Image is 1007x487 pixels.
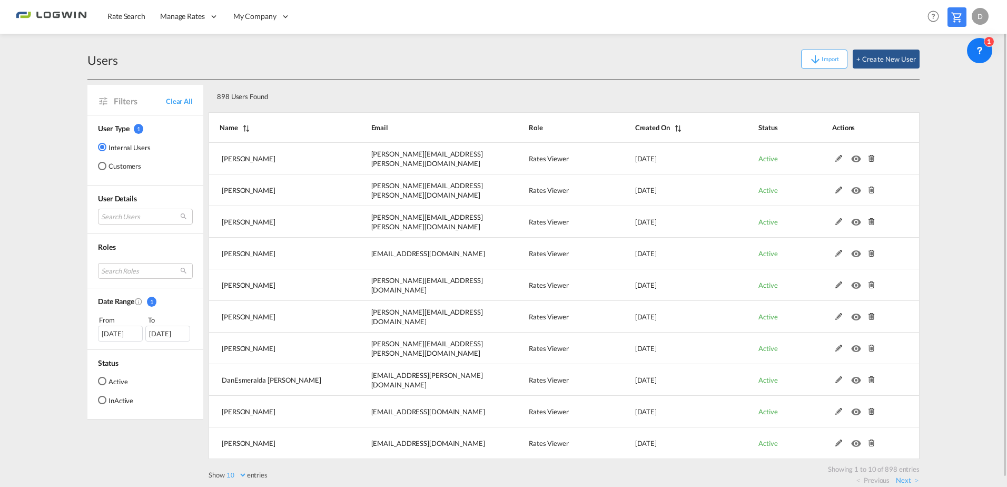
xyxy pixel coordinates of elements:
[851,216,865,223] md-icon: icon-eye
[209,206,345,238] td: Patricia Marcos
[851,437,865,444] md-icon: icon-eye
[851,184,865,191] md-icon: icon-eye
[371,371,483,389] span: [EMAIL_ADDRESS][PERSON_NAME][DOMAIN_NAME]
[502,269,609,301] td: Rates Viewer
[98,142,151,152] md-radio-button: Internal Users
[222,186,275,194] span: [PERSON_NAME]
[851,279,865,286] md-icon: icon-eye
[972,8,989,25] div: D
[160,11,205,22] span: Manage Rates
[609,206,733,238] td: 2025-10-02
[851,374,865,381] md-icon: icon-eye
[502,427,609,459] td: Rates Viewer
[502,206,609,238] td: Rates Viewer
[98,242,116,251] span: Roles
[16,5,87,28] img: bc73a0e0d8c111efacd525e4c8ad7d32.png
[758,218,777,226] span: Active
[222,154,275,163] span: [PERSON_NAME]
[209,396,345,427] td: Winalyn Antonio
[222,344,275,353] span: [PERSON_NAME]
[635,313,657,321] span: [DATE]
[345,238,503,269] td: mirelalarisa.crucica@logwin-logistics.com
[529,218,569,226] span: Rates Viewer
[609,143,733,174] td: 2025-10-07
[147,315,193,325] div: To
[609,112,733,143] th: Created On
[222,281,275,289] span: [PERSON_NAME]
[529,407,569,416] span: Rates Viewer
[371,181,483,199] span: [PERSON_NAME][EMAIL_ADDRESS][PERSON_NAME][DOMAIN_NAME]
[87,52,118,69] div: Users
[222,439,275,447] span: [PERSON_NAME]
[529,344,569,353] span: Rates Viewer
[166,96,193,106] span: Clear All
[345,174,503,206] td: juancarlos.hernan@logwin-logistics.com
[758,186,777,194] span: Active
[924,7,942,25] span: Help
[134,124,143,134] span: 1
[851,342,865,349] md-icon: icon-eye
[502,301,609,333] td: Rates Viewer
[345,143,503,174] td: nils.kuehn@logwin-logistics.com
[209,238,345,269] td: Larisa Crucica
[502,396,609,427] td: Rates Viewer
[529,249,569,258] span: Rates Viewer
[98,315,144,325] div: From
[371,439,485,447] span: [EMAIL_ADDRESS][DOMAIN_NAME]
[853,50,920,69] button: + Create New User
[635,154,657,163] span: [DATE]
[635,218,657,226] span: [DATE]
[371,407,485,416] span: [EMAIL_ADDRESS][DOMAIN_NAME]
[371,213,483,231] span: [PERSON_NAME][EMAIL_ADDRESS][PERSON_NAME][DOMAIN_NAME]
[345,112,503,143] th: Email
[806,112,920,143] th: Actions
[209,333,345,364] td: Elizabeth Zavala-cervantes
[345,364,503,396] td: danesmeralda.deleon@logwin-logistics.com
[635,249,657,258] span: [DATE]
[502,364,609,396] td: Rates Viewer
[758,154,777,163] span: Active
[502,174,609,206] td: Rates Viewer
[209,364,345,396] td: DanEsmeralda DeLeon
[222,313,275,321] span: [PERSON_NAME]
[635,186,657,194] span: [DATE]
[609,269,733,301] td: 2025-10-02
[98,358,118,367] span: Status
[758,439,777,447] span: Active
[851,247,865,255] md-icon: icon-eye
[635,376,657,384] span: [DATE]
[209,269,345,301] td: Natalia Bitrovic
[107,12,145,21] span: Rate Search
[856,475,890,485] a: Previous
[345,396,503,427] td: winalyn.antonio@logwin-logistics.com
[371,339,483,357] span: [PERSON_NAME][EMAIL_ADDRESS][PERSON_NAME][DOMAIN_NAME]
[609,396,733,427] td: 2025-09-24
[371,249,485,258] span: [EMAIL_ADDRESS][DOMAIN_NAME]
[758,344,777,353] span: Active
[609,427,733,459] td: 2025-09-22
[502,238,609,269] td: Rates Viewer
[345,269,503,301] td: natalia.bitrovic@logwin-logistics.com
[732,112,806,143] th: Status
[609,333,733,364] td: 2025-09-26
[758,313,777,321] span: Active
[98,326,143,342] div: [DATE]
[529,281,569,289] span: Rates Viewer
[209,427,345,459] td: Dwi Syahrani
[635,407,657,416] span: [DATE]
[801,50,847,69] button: icon-arrow-downImport
[147,297,156,307] span: 1
[851,310,865,318] md-icon: icon-eye
[609,174,733,206] td: 2025-10-02
[758,249,777,258] span: Active
[209,143,345,174] td: Nils Kuehn
[851,152,865,160] md-icon: icon-eye
[635,281,657,289] span: [DATE]
[371,150,483,168] span: [PERSON_NAME][EMAIL_ADDRESS][PERSON_NAME][DOMAIN_NAME]
[222,376,321,384] span: DanEsmeralda [PERSON_NAME]
[635,344,657,353] span: [DATE]
[529,313,569,321] span: Rates Viewer
[609,301,733,333] td: 2025-10-02
[635,439,657,447] span: [DATE]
